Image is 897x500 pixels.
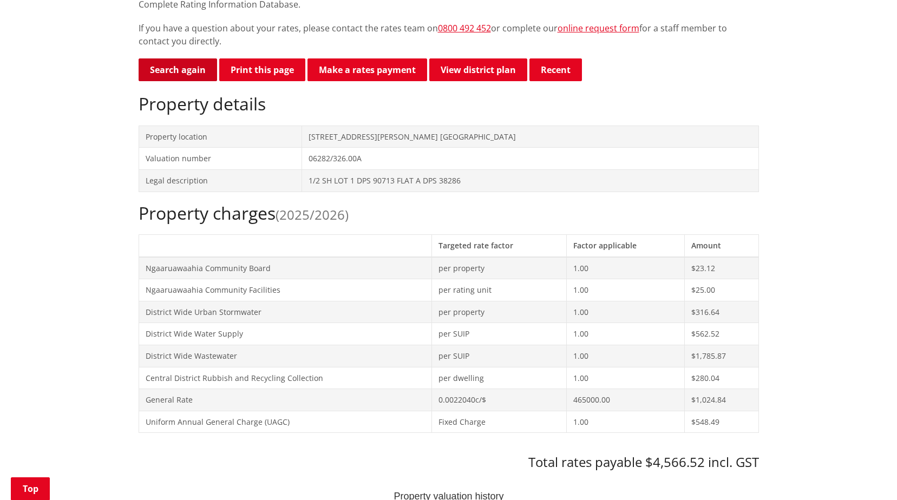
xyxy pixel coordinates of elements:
[685,257,758,279] td: $23.12
[139,257,431,279] td: Ngaaruawaahia Community Board
[139,345,431,367] td: District Wide Wastewater
[685,345,758,367] td: $1,785.87
[139,148,302,170] td: Valuation number
[139,58,217,81] a: Search again
[685,367,758,389] td: $280.04
[567,345,685,367] td: 1.00
[139,411,431,433] td: Uniform Annual General Charge (UAGC)
[139,203,759,223] h2: Property charges
[302,169,758,192] td: 1/2 SH LOT 1 DPS 90713 FLAT A DPS 38286
[529,58,582,81] button: Recent
[558,22,639,34] a: online request form
[567,411,685,433] td: 1.00
[139,301,431,323] td: District Wide Urban Stormwater
[567,279,685,301] td: 1.00
[567,323,685,345] td: 1.00
[431,234,567,256] th: Targeted rate factor
[567,301,685,323] td: 1.00
[302,148,758,170] td: 06282/326.00A
[139,22,759,48] p: If you have a question about your rates, please contact the rates team on or complete our for a s...
[567,234,685,256] th: Factor applicable
[431,345,567,367] td: per SUIP
[431,279,567,301] td: per rating unit
[139,169,302,192] td: Legal description
[567,389,685,411] td: 465000.00
[567,257,685,279] td: 1.00
[567,367,685,389] td: 1.00
[431,367,567,389] td: per dwelling
[431,257,567,279] td: per property
[302,126,758,148] td: [STREET_ADDRESS][PERSON_NAME] [GEOGRAPHIC_DATA]
[11,477,50,500] a: Top
[431,323,567,345] td: per SUIP
[139,279,431,301] td: Ngaaruawaahia Community Facilities
[685,301,758,323] td: $316.64
[219,58,305,81] button: Print this page
[139,94,759,114] h2: Property details
[276,206,349,223] span: (2025/2026)
[139,126,302,148] td: Property location
[139,455,759,470] h3: Total rates payable $4,566.52 incl. GST
[685,389,758,411] td: $1,024.84
[685,234,758,256] th: Amount
[431,301,567,323] td: per property
[429,58,527,81] a: View district plan
[685,279,758,301] td: $25.00
[685,411,758,433] td: $548.49
[139,389,431,411] td: General Rate
[307,58,427,81] a: Make a rates payment
[847,455,886,494] iframe: Messenger Launcher
[139,367,431,389] td: Central District Rubbish and Recycling Collection
[431,389,567,411] td: 0.0022040c/$
[685,323,758,345] td: $562.52
[139,323,431,345] td: District Wide Water Supply
[438,22,491,34] a: 0800 492 452
[431,411,567,433] td: Fixed Charge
